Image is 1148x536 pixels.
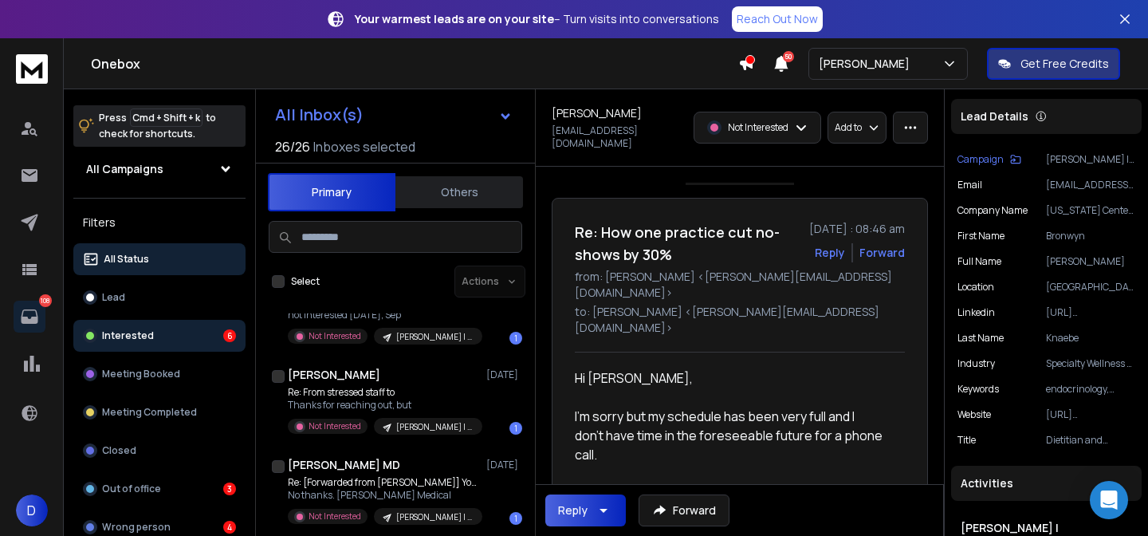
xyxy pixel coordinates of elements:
[288,489,479,502] p: No thanks. [PERSON_NAME] Medical
[575,304,905,336] p: to: [PERSON_NAME] <[PERSON_NAME][EMAIL_ADDRESS][DOMAIN_NAME]>
[509,422,522,435] div: 1
[73,282,246,313] button: Lead
[288,476,479,489] p: Re: [Forwarded from [PERSON_NAME]] Your
[313,137,415,156] h3: Inboxes selected
[957,179,982,191] p: Email
[1046,383,1135,396] p: endocrinology, obesity, [MEDICAL_DATA], metabolism, medical practices, medical, health care, heal...
[291,275,320,288] label: Select
[275,107,364,123] h1: All Inbox(s)
[545,495,626,526] button: Reply
[957,357,995,370] p: industry
[396,511,473,523] p: [PERSON_NAME] | [GEOGRAPHIC_DATA]
[552,105,642,121] h1: [PERSON_NAME]
[91,54,738,73] h1: Onebox
[309,330,361,342] p: Not Interested
[957,230,1005,242] p: First Name
[73,243,246,275] button: All Status
[957,383,999,396] p: Keywords
[552,124,684,150] p: [EMAIL_ADDRESS][DOMAIN_NAME]
[262,99,525,131] button: All Inbox(s)
[1046,408,1135,421] p: [URL][DOMAIN_NAME]
[73,320,246,352] button: Interested6
[102,329,154,342] p: Interested
[16,495,48,526] button: D
[835,121,862,134] p: Add to
[815,245,845,261] button: Reply
[1046,179,1135,191] p: [EMAIL_ADDRESS][DOMAIN_NAME]
[73,473,246,505] button: Out of office3
[558,503,588,518] div: Reply
[288,367,380,383] h1: [PERSON_NAME]
[1046,434,1135,447] p: Dietitian and [MEDICAL_DATA] Care & Education Specialist
[1046,204,1135,217] p: [US_STATE] Center for Obesity, Metabolism and Endocrinology
[268,173,395,211] button: Primary
[1046,153,1135,166] p: [PERSON_NAME] | [GEOGRAPHIC_DATA]
[288,457,400,473] h1: [PERSON_NAME] MD
[275,137,310,156] span: 26 / 26
[732,6,823,32] a: Reach Out Now
[987,48,1120,80] button: Get Free Credits
[957,204,1028,217] p: Company Name
[1046,281,1135,294] p: [GEOGRAPHIC_DATA], [US_STATE], [GEOGRAPHIC_DATA]
[809,221,905,237] p: [DATE] : 08:46 am
[102,368,180,380] p: Meeting Booked
[395,175,523,210] button: Others
[16,54,48,84] img: logo
[1046,332,1135,345] p: Knaebe
[86,161,163,177] h1: All Campaigns
[575,407,892,464] div: I'm sorry but my schedule has been very full and I don't have time in the foreseeable future for ...
[575,221,800,266] h1: Re: How one practice cut no-shows by 30%
[288,309,479,321] p: not interested [DATE], Sep
[486,459,522,471] p: [DATE]
[73,396,246,428] button: Meeting Completed
[223,483,236,495] div: 3
[509,512,522,525] div: 1
[1046,255,1135,268] p: [PERSON_NAME]
[99,110,216,142] p: Press to check for shortcuts.
[309,510,361,522] p: Not Interested
[951,466,1142,501] div: Activities
[396,331,473,343] p: [PERSON_NAME] | [GEOGRAPHIC_DATA]
[130,108,202,127] span: Cmd + Shift + k
[957,306,995,319] p: linkedin
[957,255,1001,268] p: Full Name
[355,11,719,27] p: – Turn visits into conversations
[639,495,729,526] button: Forward
[575,269,905,301] p: from: [PERSON_NAME] <[PERSON_NAME][EMAIL_ADDRESS][DOMAIN_NAME]>
[737,11,818,27] p: Reach Out Now
[288,399,479,412] p: Thanks for reaching out, but
[575,368,892,522] div: Hi [PERSON_NAME],
[73,153,246,185] button: All Campaigns
[783,51,794,62] span: 50
[102,483,161,495] p: Out of office
[102,521,171,534] p: Wrong person
[859,245,905,261] div: Forward
[223,329,236,342] div: 6
[957,434,976,447] p: title
[102,291,125,304] p: Lead
[73,358,246,390] button: Meeting Booked
[102,444,136,457] p: Closed
[396,421,473,433] p: [PERSON_NAME] | [GEOGRAPHIC_DATA]
[957,153,1021,166] button: Campaign
[819,56,916,72] p: [PERSON_NAME]
[728,121,788,134] p: Not Interested
[355,11,554,26] strong: Your warmest leads are on your site
[102,406,197,419] p: Meeting Completed
[957,153,1004,166] p: Campaign
[957,332,1004,345] p: Last Name
[309,420,361,432] p: Not Interested
[486,368,522,381] p: [DATE]
[1046,230,1135,242] p: Bronwyn
[104,253,149,266] p: All Status
[14,301,45,333] a: 108
[223,521,236,534] div: 4
[1090,481,1128,519] div: Open Intercom Messenger
[1020,56,1109,72] p: Get Free Credits
[288,386,479,399] p: Re: From stressed staff to
[575,483,892,503] div: Good luck!
[957,408,991,421] p: website
[1046,306,1135,319] p: [URL][DOMAIN_NAME][PERSON_NAME]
